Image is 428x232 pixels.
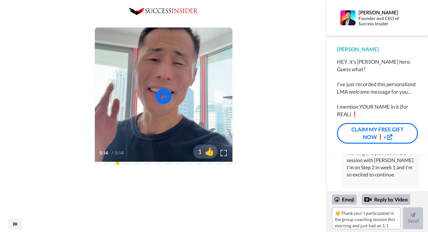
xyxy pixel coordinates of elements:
[337,123,418,144] a: CLAIM MY FREE GIFT NOW❗»
[359,9,411,15] div: [PERSON_NAME]
[202,146,217,156] span: 👍
[359,16,411,27] div: Founder and CEO of Success Insider
[332,195,357,205] div: Emoji
[340,10,355,25] img: Profile Image
[337,58,418,118] div: HEY, it's [PERSON_NAME] here. Guess what? I've just recorded this personalized LMA welcome messag...
[193,145,217,159] button: 1👍
[347,135,415,178] div: 👏 Thank you! I participated in the group coaching session this morning and just had an 1:1 sessio...
[193,147,202,156] span: 1
[99,149,110,157] span: 5:14
[403,207,423,229] button: Send
[115,149,126,157] span: 5:14
[129,8,198,15] img: 0c8b3de2-5a68-4eb7-92e8-72f868773395
[364,196,372,203] div: Reply by Video
[111,149,114,157] span: /
[362,194,410,205] div: Reply by Video
[337,46,418,53] div: [PERSON_NAME]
